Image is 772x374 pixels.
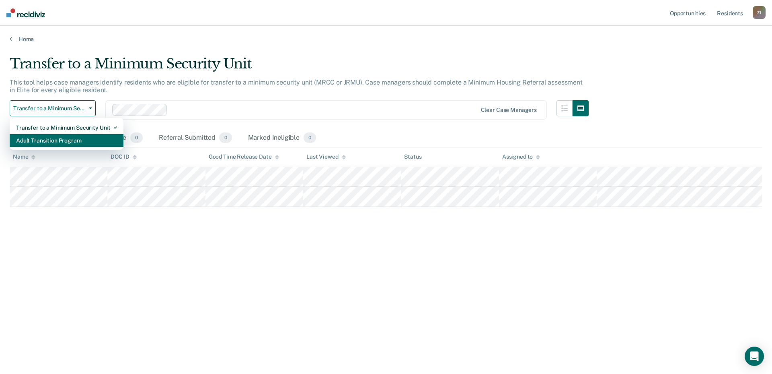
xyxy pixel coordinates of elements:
[219,132,232,143] span: 0
[10,56,589,79] div: Transfer to a Minimum Security Unit
[502,153,540,160] div: Assigned to
[306,153,345,160] div: Last Viewed
[13,153,35,160] div: Name
[404,153,421,160] div: Status
[16,121,117,134] div: Transfer to a Minimum Security Unit
[13,105,86,112] span: Transfer to a Minimum Security Unit
[304,132,316,143] span: 0
[481,107,537,114] div: Clear case managers
[6,8,45,17] img: Recidiviz
[209,153,279,160] div: Good Time Release Date
[130,132,143,143] span: 0
[753,6,766,19] button: ZJ
[10,100,96,116] button: Transfer to a Minimum Security Unit
[745,347,764,366] div: Open Intercom Messenger
[16,134,117,147] div: Adult Transition Program
[157,129,233,147] div: Referral Submitted0
[111,153,136,160] div: DOC ID
[10,79,583,94] p: This tool helps case managers identify residents who are eligible for transfer to a minimum secur...
[753,6,766,19] div: Z J
[10,35,762,43] a: Home
[246,129,318,147] div: Marked Ineligible0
